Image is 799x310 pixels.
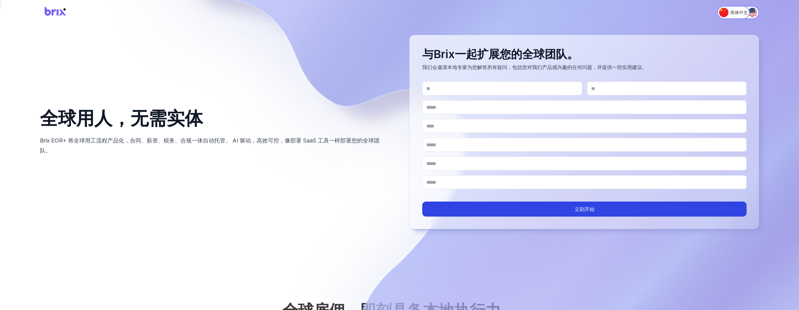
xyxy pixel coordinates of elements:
input: 联系电话 [422,119,747,133]
img: English [748,8,757,17]
input: 公司名字* [422,157,747,170]
input: 工作邮箱* [422,100,747,114]
h2: 与Brix一起扩展您的全球团队。 [422,48,747,60]
span: 简体中文 [730,9,748,16]
input: 公司网站* [422,175,747,189]
div: Lead capture form [409,35,759,229]
h1: 全球用人，无需实体 [40,108,390,128]
input: 联系微信* [422,138,747,152]
p: Brix EOR+ 将全球用工流程产品化，合同、薪资、税务、合规一体自动托管。 AI 驱动，高效可控，像部署 SaaS 工具一样部署您的全球团队。 [40,136,390,156]
img: Brix Logo [40,4,71,21]
button: Switch to 简体中文 [717,6,750,19]
p: 我们会邀请本地专家为您解答所有疑问，包括您对我们产品感兴趣的任何问题，并提供一些实用建议。 [422,63,747,72]
img: 简体中文 [719,8,728,17]
button: 立刻开始 [422,202,747,217]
